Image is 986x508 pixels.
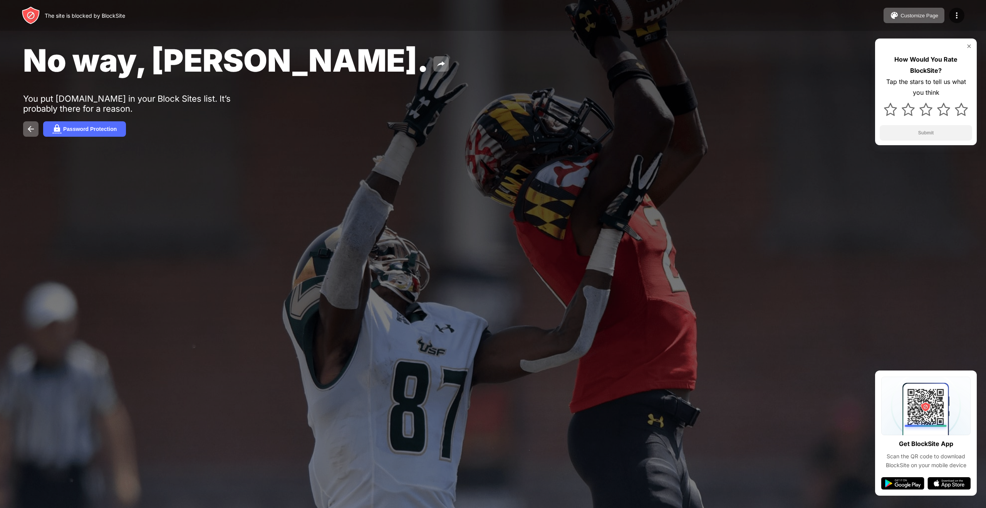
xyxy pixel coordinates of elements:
div: Tap the stars to tell us what you think [880,76,972,99]
img: back.svg [26,124,35,134]
img: star.svg [937,103,950,116]
button: Customize Page [884,8,944,23]
div: Scan the QR code to download BlockSite on your mobile device [881,452,971,469]
img: star.svg [902,103,915,116]
img: menu-icon.svg [952,11,961,20]
span: No way, [PERSON_NAME]. [23,42,429,79]
img: rate-us-close.svg [966,43,972,49]
button: Submit [880,125,972,141]
img: pallet.svg [890,11,899,20]
div: Customize Page [900,13,938,18]
img: password.svg [52,124,62,134]
img: google-play.svg [881,477,924,490]
img: qrcode.svg [881,377,971,435]
div: The site is blocked by BlockSite [45,12,125,19]
img: share.svg [436,59,446,69]
div: Get BlockSite App [899,438,953,449]
img: star.svg [884,103,897,116]
div: Password Protection [63,126,117,132]
img: star.svg [919,103,932,116]
div: You put [DOMAIN_NAME] in your Block Sites list. It’s probably there for a reason. [23,94,261,114]
img: header-logo.svg [22,6,40,25]
img: app-store.svg [927,477,971,490]
div: How Would You Rate BlockSite? [880,54,972,76]
img: star.svg [955,103,968,116]
button: Password Protection [43,121,126,137]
